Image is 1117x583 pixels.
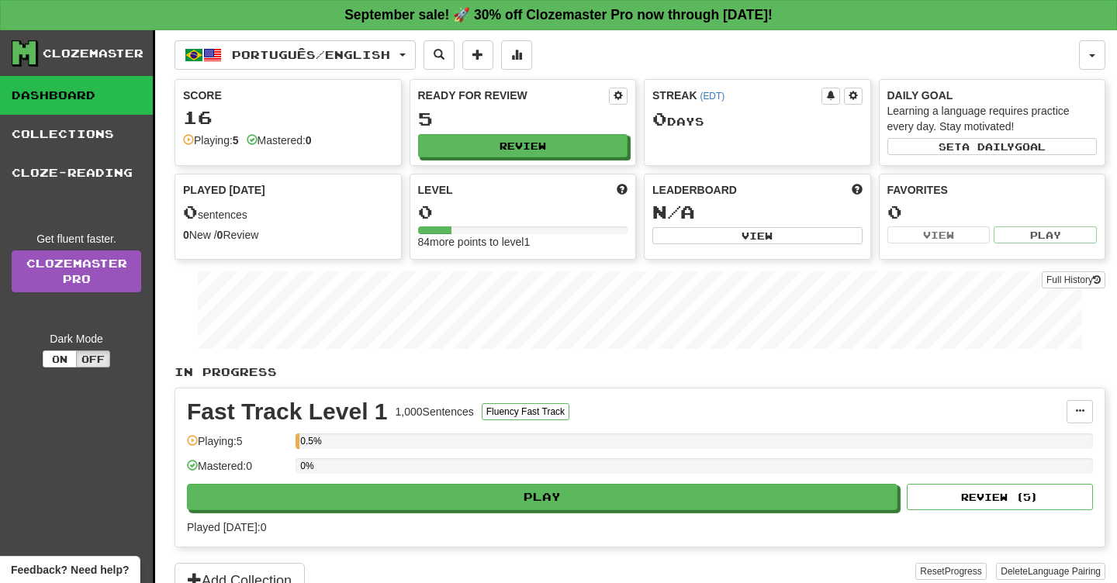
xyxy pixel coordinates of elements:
button: View [652,227,863,244]
button: Play [187,484,897,510]
div: 84 more points to level 1 [418,234,628,250]
span: Played [DATE]: 0 [187,521,266,533]
div: Get fluent faster. [12,231,141,247]
strong: September sale! 🚀 30% off Clozemaster Pro now through [DATE]! [344,7,773,22]
span: N/A [652,201,695,223]
button: View [887,226,991,243]
div: Learning a language requires practice every day. Stay motivated! [887,103,1098,134]
div: 0 [418,202,628,222]
button: Off [76,350,110,367]
strong: 0 [306,134,312,147]
p: In Progress [175,364,1105,380]
span: Leaderboard [652,182,737,198]
div: Streak [652,88,821,103]
div: 5 [418,109,628,129]
button: On [43,350,77,367]
div: New / Review [183,227,393,243]
span: a daily [962,141,1015,152]
button: Play [994,226,1097,243]
span: 0 [183,201,198,223]
button: Português/English [175,40,416,70]
button: More stats [501,40,532,70]
button: Review [418,134,628,157]
div: Playing: 5 [187,433,288,459]
strong: 0 [183,229,189,241]
span: Português / English [232,48,390,61]
span: 0 [652,108,667,129]
div: Playing: [183,133,239,148]
div: sentences [183,202,393,223]
div: Mastered: [247,133,312,148]
div: Dark Mode [12,331,141,347]
span: Progress [945,566,982,577]
button: Seta dailygoal [887,138,1098,155]
span: Language Pairing [1028,566,1101,577]
div: 16 [183,108,393,127]
div: Daily Goal [887,88,1098,103]
strong: 5 [233,134,239,147]
span: Open feedback widget [11,562,129,578]
div: 1,000 Sentences [396,404,474,419]
button: Full History [1042,271,1105,288]
a: ClozemasterPro [12,250,141,292]
button: Review (5) [907,484,1093,510]
span: Level [418,182,453,198]
span: This week in points, UTC [852,182,863,198]
button: Fluency Fast Track [482,403,569,420]
button: DeleteLanguage Pairing [996,563,1105,580]
a: (EDT) [700,91,724,102]
div: 0 [887,202,1098,222]
div: Mastered: 0 [187,458,288,484]
div: Score [183,88,393,103]
div: Clozemaster [43,46,144,61]
span: Played [DATE] [183,182,265,198]
div: Ready for Review [418,88,610,103]
div: Favorites [887,182,1098,198]
span: Score more points to level up [617,182,628,198]
strong: 0 [217,229,223,241]
div: Day s [652,109,863,129]
button: Add sentence to collection [462,40,493,70]
button: ResetProgress [915,563,986,580]
div: Fast Track Level 1 [187,400,388,423]
button: Search sentences [424,40,455,70]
